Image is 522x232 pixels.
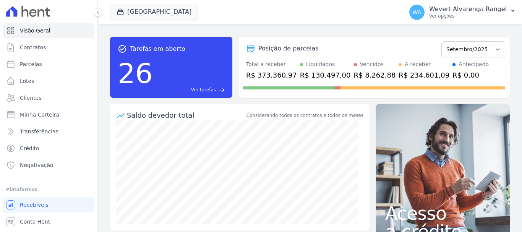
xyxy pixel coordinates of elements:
[20,94,41,102] span: Clientes
[3,40,94,55] a: Contratos
[3,57,94,72] a: Parcelas
[405,60,431,68] div: A receber
[127,110,245,120] div: Saldo devedor total
[306,60,335,68] div: Liquidados
[3,214,94,229] a: Conta Hent
[3,141,94,156] a: Crédito
[3,90,94,105] a: Clientes
[403,2,522,23] button: WA Wevert Alvarenga Rangel Ver opções
[118,54,153,93] div: 26
[3,23,94,38] a: Visão Geral
[246,60,297,68] div: Total a receber
[413,10,421,15] span: WA
[360,60,384,68] div: Vencidos
[429,5,507,13] p: Wevert Alvarenga Rangel
[156,86,225,93] a: Ver tarefas east
[20,77,34,85] span: Lotes
[459,60,489,68] div: Antecipado
[246,112,363,119] div: Considerando todos os contratos e todos os meses
[20,201,49,209] span: Recebíveis
[20,60,42,68] span: Parcelas
[354,70,396,80] div: R$ 8.262,88
[452,70,489,80] div: R$ 0,00
[20,27,50,34] span: Visão Geral
[3,124,94,139] a: Transferências
[110,5,198,19] button: [GEOGRAPHIC_DATA]
[219,87,225,93] span: east
[258,44,319,53] div: Posição de parcelas
[20,144,39,152] span: Crédito
[429,13,507,19] p: Ver opções
[3,197,94,213] a: Recebíveis
[20,128,58,135] span: Transferências
[118,44,127,54] span: task_alt
[3,157,94,173] a: Negativação
[20,218,50,226] span: Conta Hent
[20,161,53,169] span: Negativação
[130,44,185,54] span: Tarefas em aberto
[20,44,46,51] span: Contratos
[20,111,59,118] span: Minha Carteira
[3,73,94,89] a: Lotes
[6,185,91,194] div: Plataformas
[300,70,351,80] div: R$ 130.497,00
[385,204,501,222] span: Acesso
[3,107,94,122] a: Minha Carteira
[191,86,216,93] span: Ver tarefas
[246,70,297,80] div: R$ 373.360,97
[399,70,449,80] div: R$ 234.601,09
